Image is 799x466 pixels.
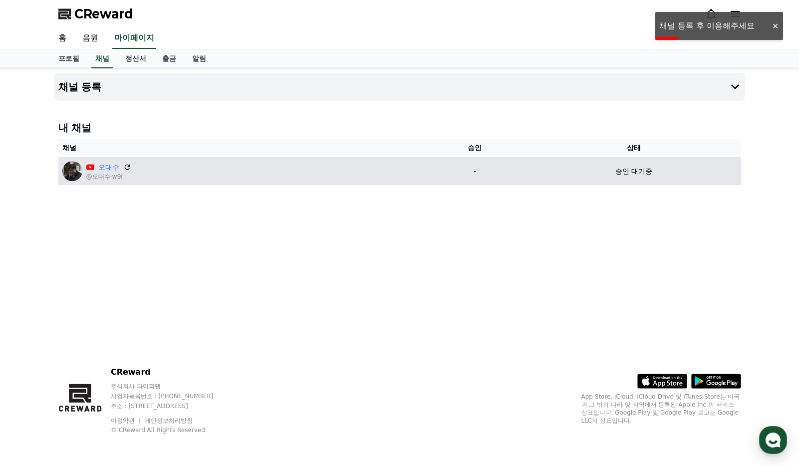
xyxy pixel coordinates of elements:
h4: 내 채널 [58,121,741,135]
span: 대화 [91,332,103,340]
th: 승인 [423,139,527,157]
button: 채널 등록 [54,73,745,101]
a: 대화 [66,316,129,341]
p: 사업자등록번호 : [PHONE_NUMBER] [111,392,233,400]
a: 마이페이지 [112,28,156,49]
a: 출금 [154,49,184,68]
a: CReward [58,6,133,22]
a: 홈 [3,316,66,341]
p: @오대수-w9i [86,173,131,181]
p: - [427,166,523,177]
p: 주소 : [STREET_ADDRESS] [111,402,233,410]
a: 오대수 [98,162,119,173]
p: © CReward All Rights Reserved. [111,426,233,434]
a: 음원 [74,28,106,49]
th: 상태 [527,139,741,157]
span: CReward [74,6,133,22]
p: 승인 대기중 [615,166,652,177]
span: 설정 [154,331,166,339]
a: 채널 [91,49,113,68]
p: App Store, iCloud, iCloud Drive 및 iTunes Store는 미국과 그 밖의 나라 및 지역에서 등록된 Apple Inc.의 서비스 상표입니다. Goo... [581,393,741,425]
a: 정산서 [117,49,154,68]
a: 설정 [129,316,192,341]
h4: 채널 등록 [58,81,102,92]
p: 주식회사 와이피랩 [111,382,233,390]
a: 프로필 [50,49,87,68]
a: 알림 [184,49,214,68]
img: 오대수 [62,161,82,181]
span: 홈 [31,331,37,339]
a: 홈 [50,28,74,49]
th: 채널 [58,139,423,157]
a: 이용약관 [111,417,142,424]
a: 개인정보처리방침 [145,417,193,424]
p: CReward [111,366,233,378]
